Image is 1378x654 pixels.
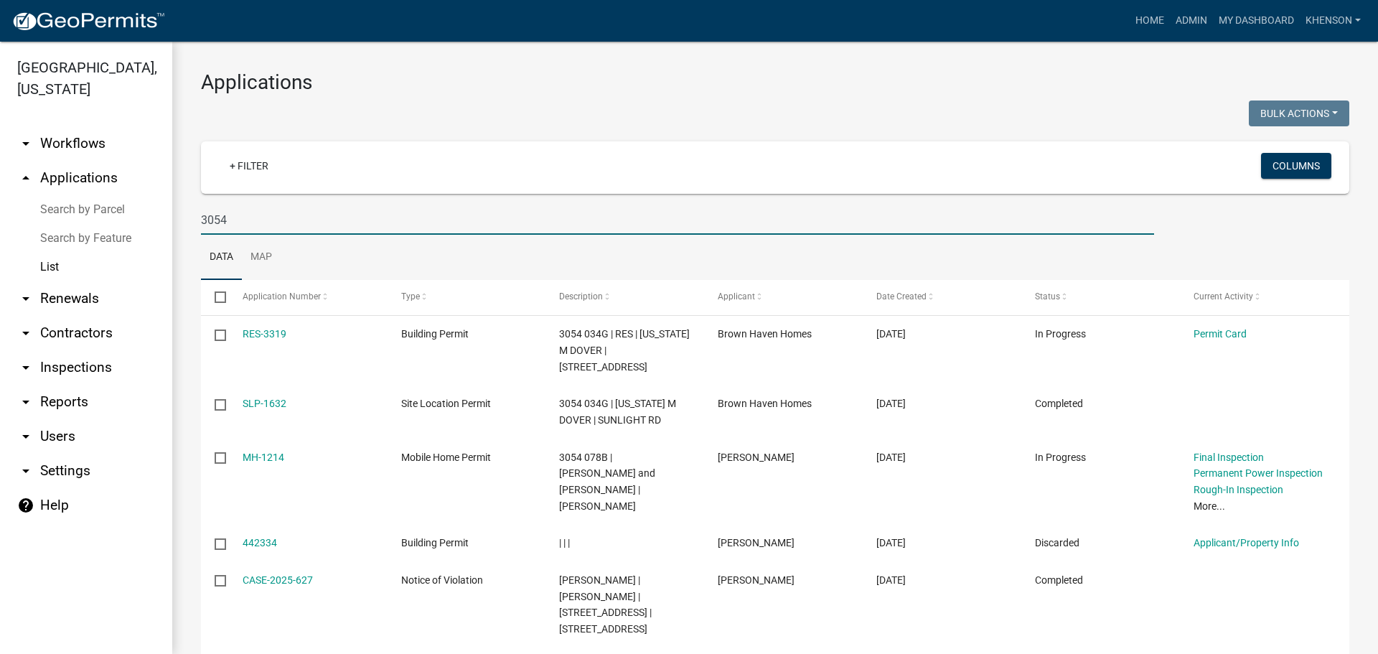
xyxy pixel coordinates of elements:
span: Building Permit [401,537,469,548]
span: Brown Haven Homes [718,398,812,409]
i: arrow_drop_down [17,462,34,480]
datatable-header-cell: Select [201,280,228,314]
i: arrow_drop_down [17,359,34,376]
span: 06/27/2025 [876,452,906,463]
span: Brown Haven Homes [718,328,812,340]
span: 06/30/2025 [876,398,906,409]
a: SLP-1632 [243,398,286,409]
span: Current Activity [1194,291,1253,302]
span: Notice of Violation [401,574,483,586]
span: Applicant [718,291,755,302]
datatable-header-cell: Status [1021,280,1180,314]
span: Site Location Permit [401,398,491,409]
datatable-header-cell: Date Created [863,280,1021,314]
span: 3054 078B | Neal and Sandra Southern | SUTTON RD [559,452,655,512]
datatable-header-cell: Application Number [228,280,387,314]
h3: Applications [201,70,1349,95]
a: 442334 [243,537,277,548]
a: My Dashboard [1213,7,1300,34]
button: Columns [1261,153,1331,179]
i: arrow_drop_up [17,169,34,187]
i: arrow_drop_down [17,428,34,445]
i: help [17,497,34,514]
input: Search for applications [201,205,1154,235]
span: 3054 034G | RES | KANSAS M DOVER | 69 SUNLIGHT RD [559,328,690,373]
span: 07/08/2025 [876,328,906,340]
datatable-header-cell: Description [545,280,704,314]
a: Rough-In Inspection [1194,484,1283,495]
a: Applicant/Property Info [1194,537,1299,548]
span: Description [559,291,603,302]
span: Building Permit [401,328,469,340]
a: Permanent Power Inspection [1194,467,1323,479]
span: 06/27/2025 [876,537,906,548]
a: Map [242,235,281,281]
datatable-header-cell: Current Activity [1180,280,1339,314]
a: More... [1194,500,1225,512]
a: Admin [1170,7,1213,34]
a: CASE-2025-627 [243,574,313,586]
i: arrow_drop_down [17,393,34,411]
datatable-header-cell: Type [387,280,545,314]
a: Data [201,235,242,281]
i: arrow_drop_down [17,324,34,342]
a: RES-3319 [243,328,286,340]
a: MH-1214 [243,452,284,463]
span: MACK L MCCOLLUM JR | MCCOLLUM JENNIFER | 406 APPLE COUNTRY LN | ELLIJAY, GA 30540 | 2086 CLEAR CR... [559,574,652,635]
datatable-header-cell: Applicant [704,280,863,314]
span: In Progress [1035,452,1086,463]
button: Bulk Actions [1249,101,1349,126]
span: Neil Southern [718,452,795,463]
span: Application Number [243,291,321,302]
span: 3054 034G | KANSAS M DOVER | SUNLIGHT RD [559,398,676,426]
a: khenson [1300,7,1367,34]
a: Home [1130,7,1170,34]
i: arrow_drop_down [17,135,34,152]
span: Mobile Home Permit [401,452,491,463]
span: Completed [1035,398,1083,409]
span: Status [1035,291,1060,302]
span: Art Wlochowski [718,574,795,586]
a: Final Inspection [1194,452,1264,463]
span: NEIL SOUTHERN [718,537,795,548]
span: Date Created [876,291,927,302]
span: Discarded [1035,537,1079,548]
span: 06/25/2025 [876,574,906,586]
a: Permit Card [1194,328,1247,340]
i: arrow_drop_down [17,290,34,307]
span: In Progress [1035,328,1086,340]
span: Type [401,291,420,302]
a: + Filter [218,153,280,179]
span: | | | [559,537,570,548]
span: Completed [1035,574,1083,586]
